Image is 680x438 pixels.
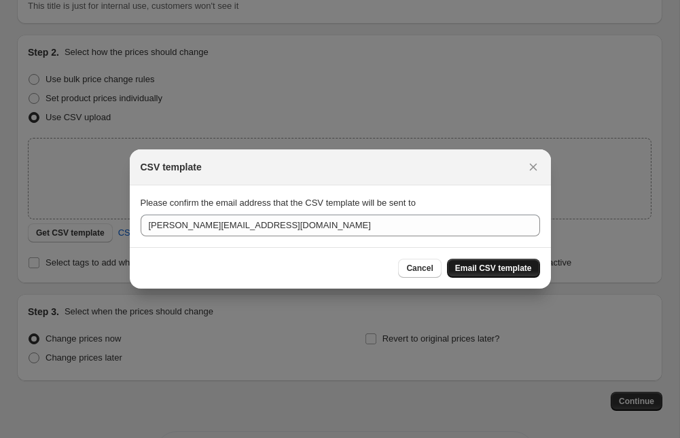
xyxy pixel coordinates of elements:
button: Cancel [398,259,441,278]
span: Cancel [406,263,433,274]
span: Email CSV template [455,263,532,274]
span: Please confirm the email address that the CSV template will be sent to [141,198,416,208]
button: Close [524,158,543,177]
h2: CSV template [141,160,202,174]
button: Email CSV template [447,259,540,278]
